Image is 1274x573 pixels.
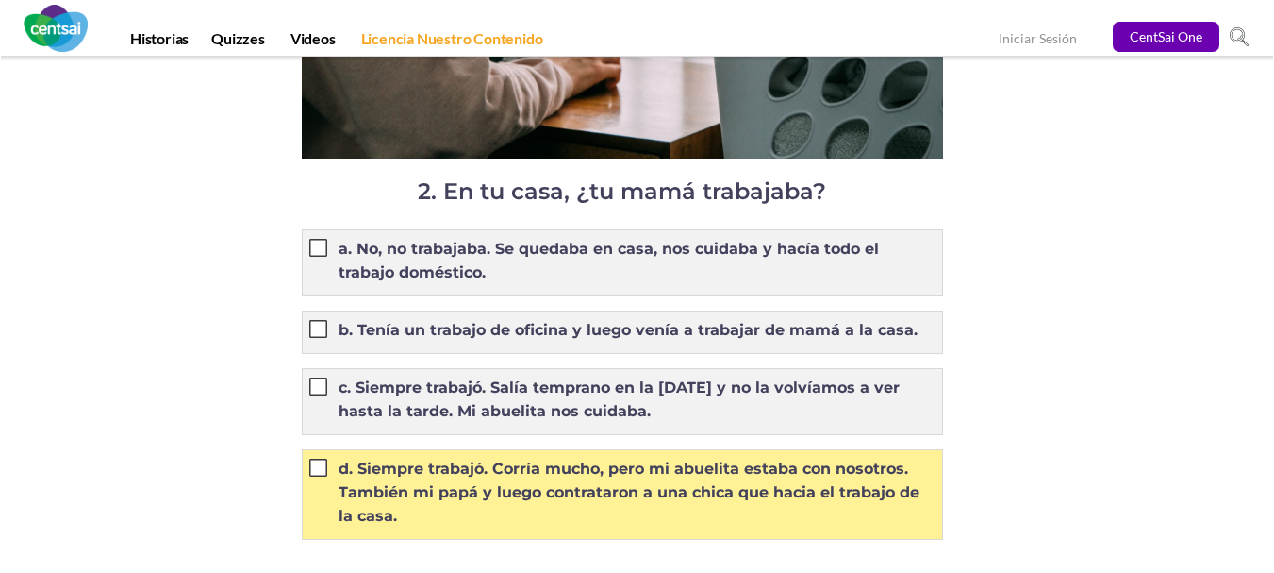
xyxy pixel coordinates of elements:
[999,30,1077,50] a: Iniciar Sesión
[309,318,918,342] label: b. Tenía un trabajo de oficina y luego venía a trabajar de mamá a la casa.
[279,29,347,56] a: Videos
[350,29,554,56] a: Licencia Nuestro Contenido
[309,237,935,284] label: a. No, no trabajaba. Se quedaba en casa, nos cuidaba y hacía todo el trabajo doméstico.
[302,177,943,206] div: 2. En tu casa, ¿tu mamá trabajaba?
[119,29,200,56] a: Historias
[309,457,935,528] label: d. Siempre trabajó. Corría mucho, pero mi abuelita estaba con nosotros. También mi papá y luego c...
[1113,22,1219,52] a: CentSai One
[200,29,276,56] a: Quizzes
[24,5,88,52] img: CentSai
[309,376,935,423] label: c. Siempre trabajó. Salía temprano en la [DATE] y no la volvíamos a ver hasta la tarde. Mi abueli...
